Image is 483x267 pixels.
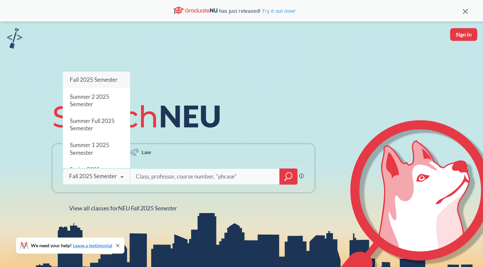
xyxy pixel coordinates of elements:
span: Summer Full 2025 Semester [70,117,115,132]
span: Summer 2 2025 Semester [70,93,109,107]
span: Law [142,148,151,156]
input: Class, professor, course number, "phrase" [135,170,275,184]
img: sandbox logo [7,28,22,49]
span: Summer 1 2025 Semester [70,141,109,156]
a: sandbox logo [7,28,22,51]
a: Leave a testimonial [73,243,112,248]
div: Fall 2025 Semester [69,173,117,180]
span: Spring 2025 Semester [70,166,100,180]
span: We need your help! [31,243,112,248]
span: View all classes for [69,204,177,212]
span: Fall 2025 Semester [70,76,118,83]
svg: magnifying glass [284,172,292,181]
button: Sign In [450,28,477,41]
a: Try it out now! [260,7,295,14]
span: has just released! [219,7,295,14]
div: magnifying glass [279,169,298,185]
span: NEU Fall 2025 Semester [118,204,177,212]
